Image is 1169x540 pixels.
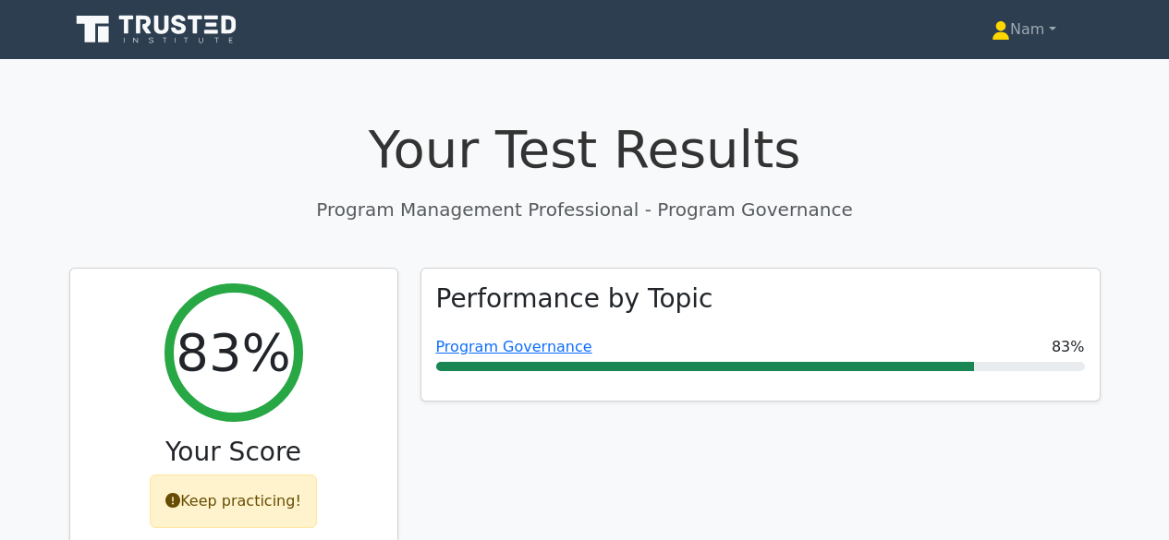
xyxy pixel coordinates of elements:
h2: 83% [176,321,290,383]
div: Keep practicing! [150,474,317,528]
h1: Your Test Results [69,118,1101,180]
a: Nam [947,11,1100,48]
p: Program Management Professional - Program Governance [69,196,1101,223]
h3: Your Score [85,437,383,468]
a: Program Governance [436,338,592,355]
h3: Performance by Topic [436,283,713,315]
span: 83% [1052,336,1085,358]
